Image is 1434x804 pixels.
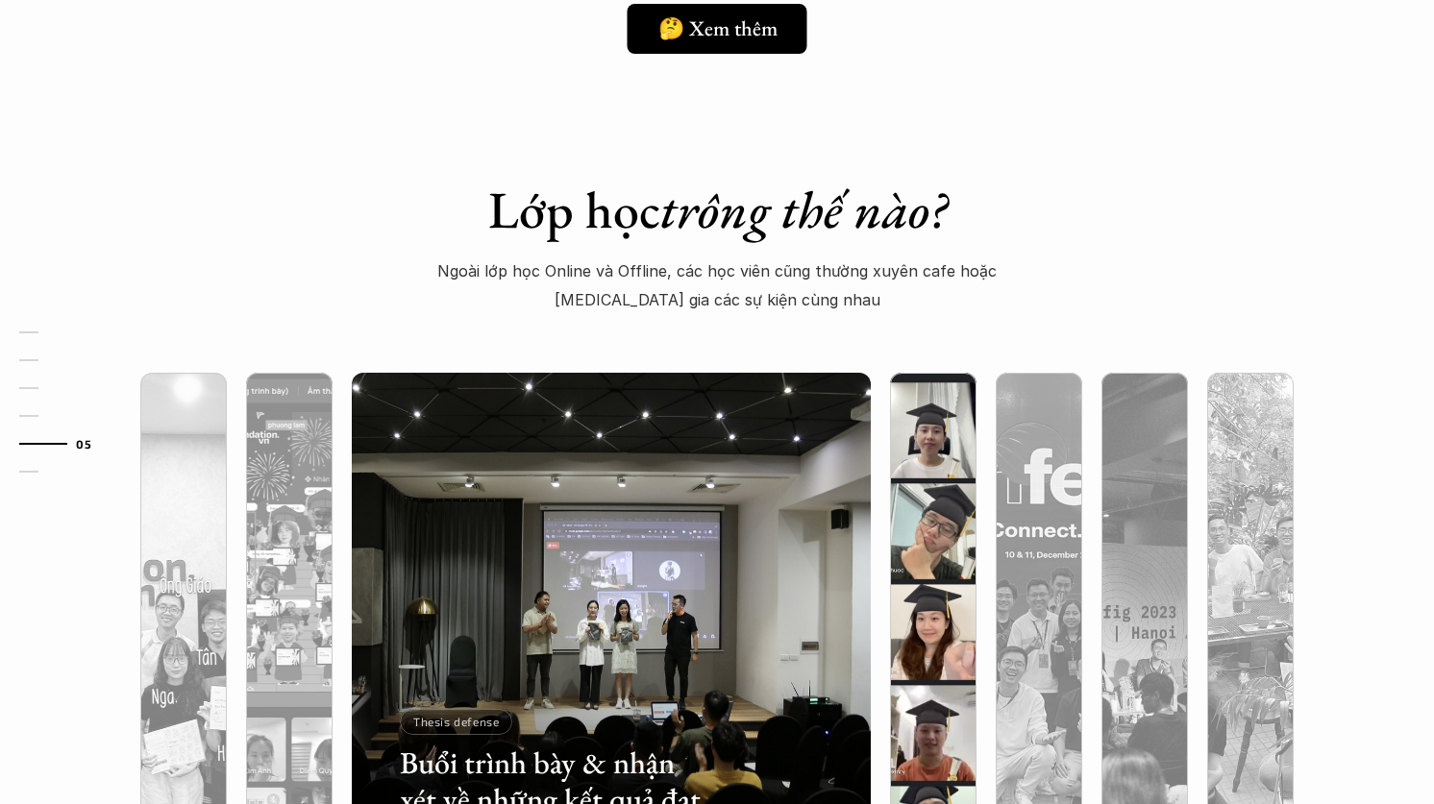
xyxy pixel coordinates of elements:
[413,715,499,728] p: Thesis defense
[628,4,807,54] a: 🤔 Xem thêm
[660,176,947,243] em: trông thế nào?
[382,179,1052,241] h1: Lớp học
[425,256,1009,315] p: Ngoài lớp học Online và Offline, các học viên cũng thường xuyên cafe hoặc [MEDICAL_DATA] gia các ...
[19,432,111,455] a: 05
[658,16,778,41] h5: 🤔 Xem thêm
[76,437,91,451] strong: 05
